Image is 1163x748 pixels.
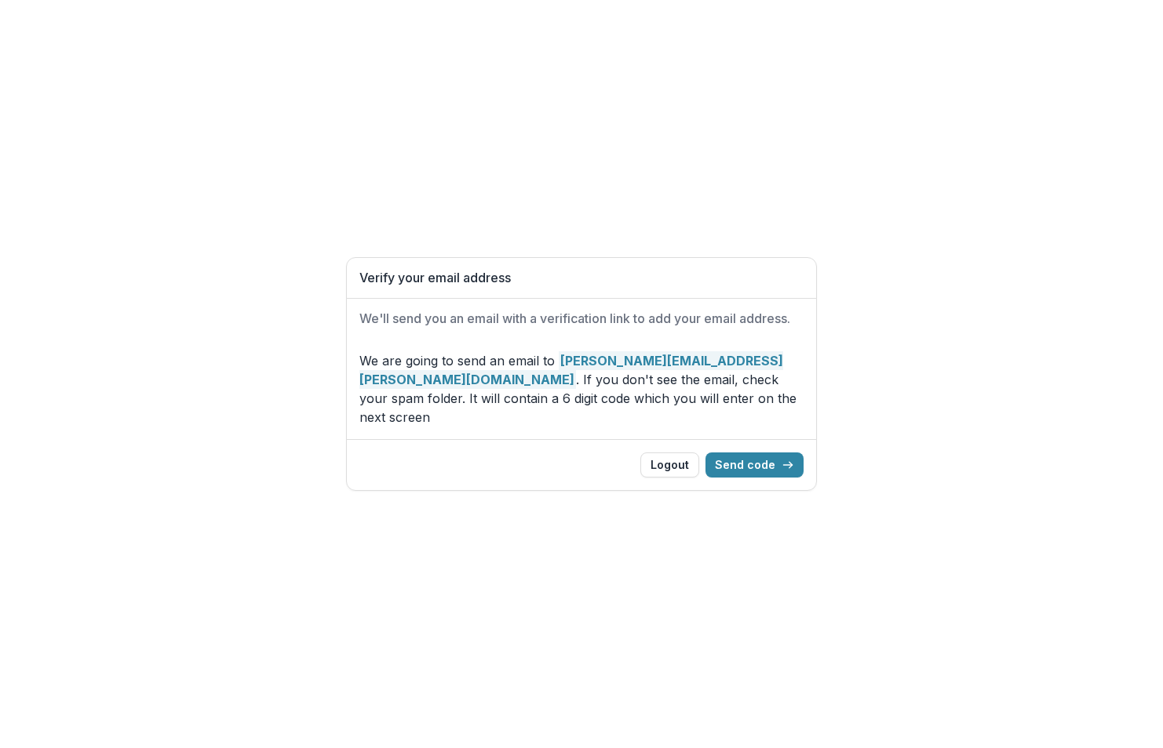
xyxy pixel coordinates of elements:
[640,452,699,477] button: Logout
[705,452,804,477] button: Send code
[359,351,783,389] strong: [PERSON_NAME][EMAIL_ADDRESS][PERSON_NAME][DOMAIN_NAME]
[359,351,804,427] p: We are going to send an email to . If you don't see the email, check your spam folder. It will co...
[359,271,804,285] h1: Verify your email address
[359,311,804,326] h2: We'll send you an email with a verification link to add your email address.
